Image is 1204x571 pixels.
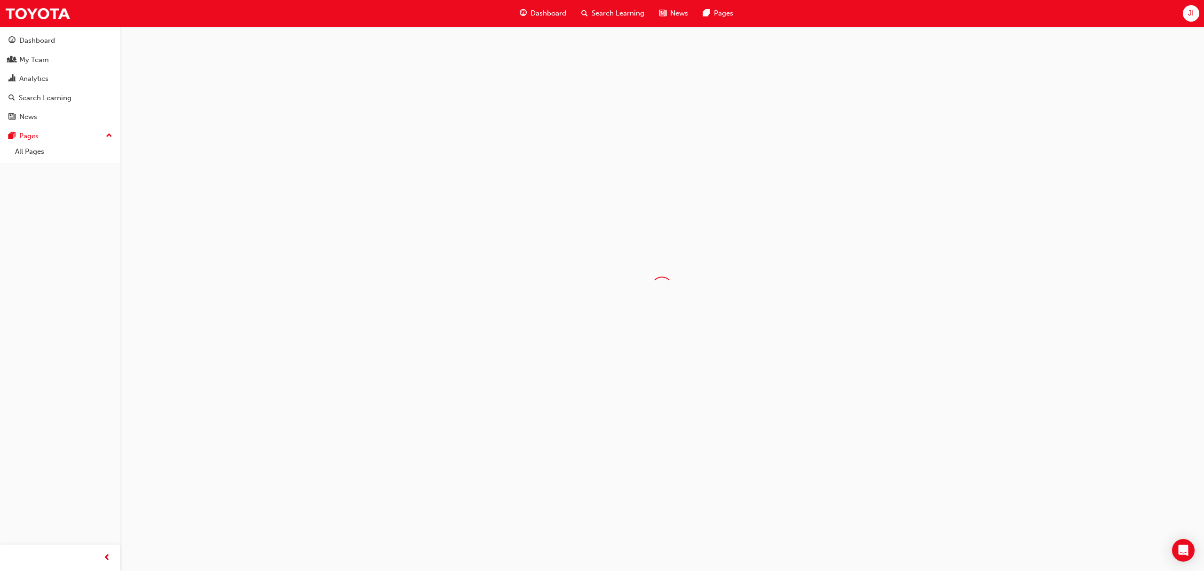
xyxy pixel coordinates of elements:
img: Trak [5,3,71,24]
a: guage-iconDashboard [512,4,574,23]
a: All Pages [11,144,116,159]
div: News [19,111,37,122]
span: guage-icon [520,8,527,19]
a: Dashboard [4,32,116,49]
div: Analytics [19,73,48,84]
a: Analytics [4,70,116,87]
span: pages-icon [8,132,16,141]
span: chart-icon [8,75,16,83]
a: My Team [4,51,116,69]
div: Pages [19,131,39,142]
span: search-icon [8,94,15,103]
span: Search Learning [592,8,644,19]
button: Pages [4,127,116,145]
div: My Team [19,55,49,65]
a: Search Learning [4,89,116,107]
span: Dashboard [531,8,566,19]
span: news-icon [8,113,16,121]
div: Dashboard [19,35,55,46]
div: Open Intercom Messenger [1172,539,1195,562]
a: news-iconNews [652,4,696,23]
span: JI [1188,8,1194,19]
span: Pages [714,8,733,19]
button: JI [1183,5,1199,22]
a: News [4,108,116,126]
div: Search Learning [19,93,71,103]
button: DashboardMy TeamAnalyticsSearch LearningNews [4,30,116,127]
span: prev-icon [103,552,111,564]
span: search-icon [581,8,588,19]
span: up-icon [106,130,112,142]
span: guage-icon [8,37,16,45]
span: people-icon [8,56,16,64]
span: news-icon [659,8,666,19]
span: News [670,8,688,19]
a: search-iconSearch Learning [574,4,652,23]
span: pages-icon [703,8,710,19]
a: pages-iconPages [696,4,741,23]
